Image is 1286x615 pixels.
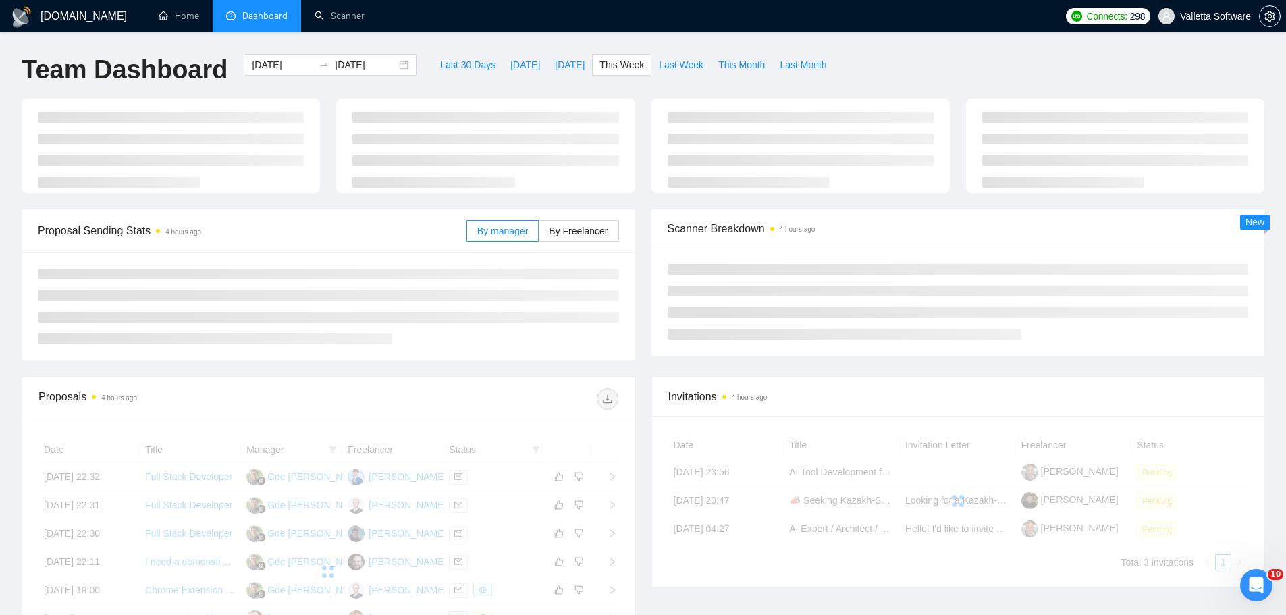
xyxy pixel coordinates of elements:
[780,57,826,72] span: Last Month
[11,6,32,28] img: logo
[477,225,528,236] span: By manager
[1245,217,1264,228] span: New
[668,220,1249,237] span: Scanner Breakdown
[38,388,328,410] div: Proposals
[772,54,834,76] button: Last Month
[668,388,1248,405] span: Invitations
[226,11,236,20] span: dashboard
[547,54,592,76] button: [DATE]
[319,59,329,70] span: to
[711,54,772,76] button: This Month
[592,54,651,76] button: This Week
[1259,5,1281,27] button: setting
[433,54,503,76] button: Last 30 Days
[315,10,365,22] a: searchScanner
[22,54,227,86] h1: Team Dashboard
[732,394,768,401] time: 4 hours ago
[335,57,396,72] input: End date
[1071,11,1082,22] img: upwork-logo.png
[1162,11,1171,21] span: user
[159,10,199,22] a: homeHome
[319,59,329,70] span: swap-right
[1086,9,1127,24] span: Connects:
[718,57,765,72] span: This Month
[555,57,585,72] span: [DATE]
[651,54,711,76] button: Last Week
[1130,9,1145,24] span: 298
[549,225,608,236] span: By Freelancer
[1259,11,1281,22] a: setting
[780,225,815,233] time: 4 hours ago
[1260,11,1280,22] span: setting
[503,54,547,76] button: [DATE]
[440,57,495,72] span: Last 30 Days
[38,222,466,239] span: Proposal Sending Stats
[599,57,644,72] span: This Week
[165,228,201,236] time: 4 hours ago
[101,394,137,402] time: 4 hours ago
[1240,569,1272,601] iframe: Intercom live chat
[510,57,540,72] span: [DATE]
[1268,569,1283,580] span: 10
[252,57,313,72] input: Start date
[242,10,288,22] span: Dashboard
[659,57,703,72] span: Last Week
